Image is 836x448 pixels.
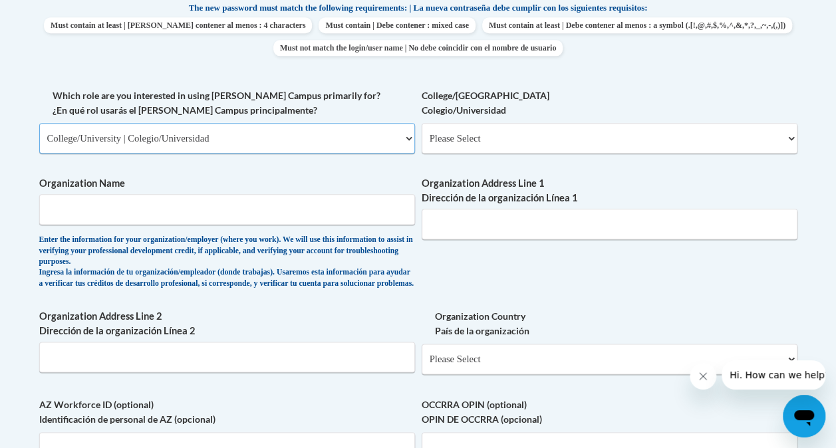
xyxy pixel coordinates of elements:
label: Organization Address Line 1 Dirección de la organización Línea 1 [422,176,797,205]
label: Organization Address Line 2 Dirección de la organización Línea 2 [39,309,415,338]
span: Hi. How can we help? [8,9,108,20]
label: Which role are you interested in using [PERSON_NAME] Campus primarily for? ¿En qué rol usarás el ... [39,88,415,118]
input: Metadata input [39,342,415,372]
label: Organization Country País de la organización [422,309,797,338]
label: College/[GEOGRAPHIC_DATA] Colegio/Universidad [422,88,797,118]
input: Metadata input [422,209,797,239]
label: OCCRRA OPIN (optional) OPIN DE OCCRRA (opcional) [422,397,797,427]
input: Metadata input [39,194,415,225]
span: Must not match the login/user name | No debe coincidir con el nombre de usuario [273,40,563,56]
label: Organization Name [39,176,415,191]
label: AZ Workforce ID (optional) Identificación de personal de AZ (opcional) [39,397,415,427]
span: Must contain at least | [PERSON_NAME] contener al menos : 4 characters [44,17,312,33]
span: The new password must match the following requirements: | La nueva contraseña debe cumplir con lo... [189,2,648,14]
div: Enter the information for your organization/employer (where you work). We will use this informati... [39,235,415,289]
span: Must contain at least | Debe contener al menos : a symbol (.[!,@,#,$,%,^,&,*,?,_,~,-,(,)]) [482,17,792,33]
iframe: Close message [690,363,716,390]
iframe: Message from company [722,360,825,390]
iframe: Button to launch messaging window [783,395,825,437]
span: Must contain | Debe contener : mixed case [319,17,475,33]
